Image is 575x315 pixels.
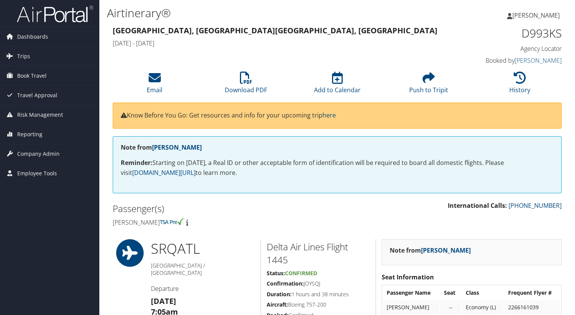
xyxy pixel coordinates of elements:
[409,76,448,94] a: Push to Tripit
[458,56,562,65] h4: Booked by
[17,5,93,23] img: airportal-logo.png
[17,47,30,66] span: Trips
[267,301,288,308] strong: Aircraft:
[440,286,461,300] th: Seat
[160,218,185,225] img: tsa-precheck.png
[507,4,567,27] a: [PERSON_NAME]
[17,144,60,163] span: Company Admin
[285,269,317,277] span: Confirmed
[267,301,370,308] h5: Boeing 757-200
[509,201,562,210] a: [PHONE_NUMBER]
[132,168,196,177] a: [DOMAIN_NAME][URL]
[421,246,471,255] a: [PERSON_NAME]
[314,76,361,94] a: Add to Calendar
[17,125,42,144] span: Reporting
[17,164,57,183] span: Employee Tools
[383,286,439,300] th: Passenger Name
[267,269,285,277] strong: Status:
[151,284,254,293] h4: Departure
[225,76,267,94] a: Download PDF
[504,300,560,314] td: 2266161039
[17,27,48,46] span: Dashboards
[462,300,504,314] td: Economy (L)
[444,304,457,311] div: --
[151,296,176,306] strong: [DATE]
[382,273,434,281] strong: Seat Information
[383,300,439,314] td: [PERSON_NAME]
[448,201,507,210] strong: International Calls:
[147,76,162,94] a: Email
[509,76,530,94] a: History
[17,105,63,124] span: Risk Management
[121,111,554,121] p: Know Before You Go: Get resources and info for your upcoming trip
[121,143,202,152] strong: Note from
[151,262,254,277] h5: [GEOGRAPHIC_DATA] / [GEOGRAPHIC_DATA]
[267,291,370,298] h5: 1 hours and 38 minutes
[458,44,562,53] h4: Agency Locator
[113,202,332,215] h2: Passenger(s)
[17,86,57,105] span: Travel Approval
[113,218,332,227] h4: [PERSON_NAME]
[512,11,560,20] span: [PERSON_NAME]
[267,280,304,287] strong: Confirmation:
[390,246,471,255] strong: Note from
[458,25,562,41] h1: D993KS
[515,56,562,65] a: [PERSON_NAME]
[462,286,504,300] th: Class
[17,66,47,85] span: Book Travel
[121,158,152,167] strong: Reminder:
[113,39,447,47] h4: [DATE] - [DATE]
[151,239,254,258] h1: SRQ ATL
[322,111,336,119] a: here
[267,291,292,298] strong: Duration:
[113,25,437,36] strong: [GEOGRAPHIC_DATA], [GEOGRAPHIC_DATA] [GEOGRAPHIC_DATA], [GEOGRAPHIC_DATA]
[121,158,554,178] p: Starting on [DATE], a Real ID or other acceptable form of identification will be required to boar...
[152,143,202,152] a: [PERSON_NAME]
[504,286,560,300] th: Frequent Flyer #
[107,5,414,21] h1: Airtinerary®
[267,280,370,287] h5: JOYSQJ
[267,240,370,266] h2: Delta Air Lines Flight 1445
